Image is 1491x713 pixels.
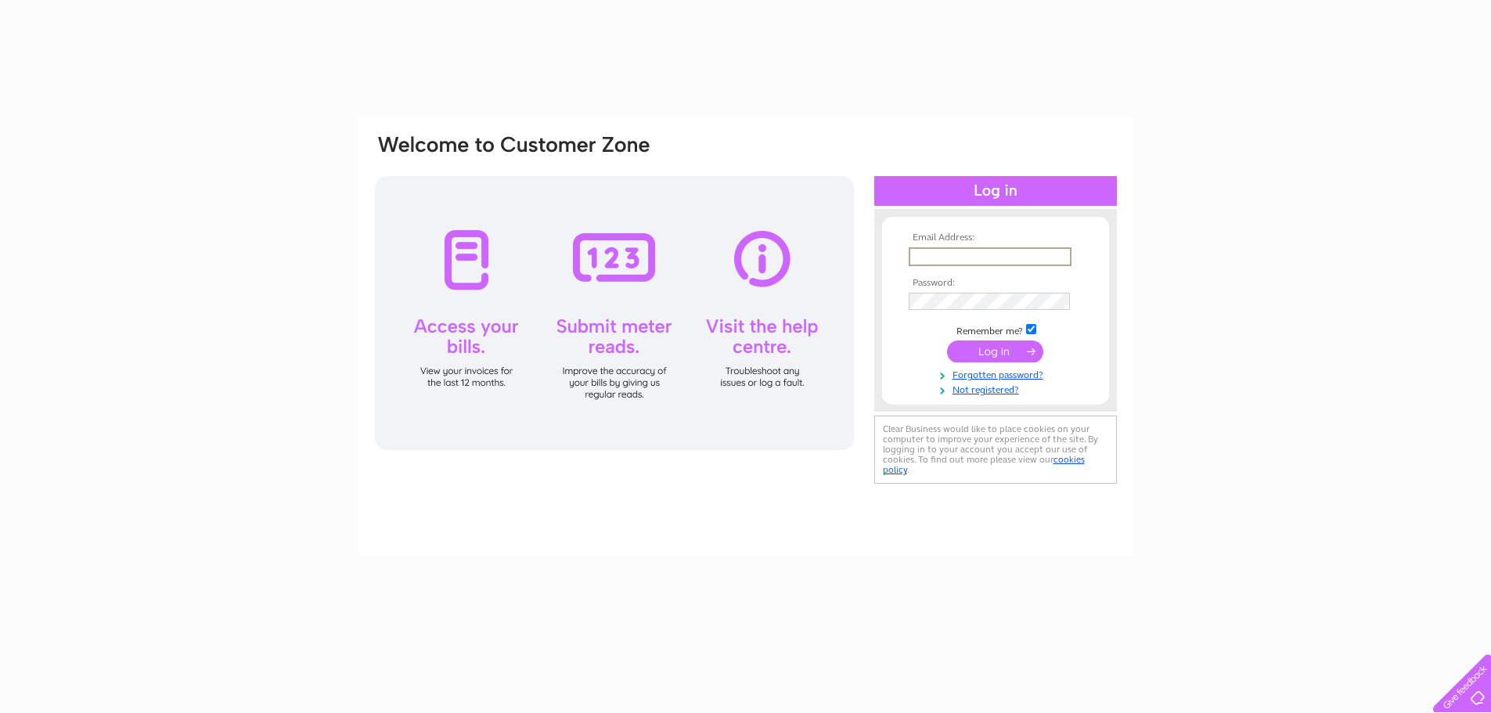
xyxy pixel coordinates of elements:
th: Password: [905,278,1086,289]
td: Remember me? [905,322,1086,337]
div: Clear Business would like to place cookies on your computer to improve your experience of the sit... [874,416,1117,484]
a: Not registered? [909,381,1086,396]
input: Submit [947,340,1043,362]
th: Email Address: [905,232,1086,243]
a: Forgotten password? [909,366,1086,381]
a: cookies policy [883,454,1085,475]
